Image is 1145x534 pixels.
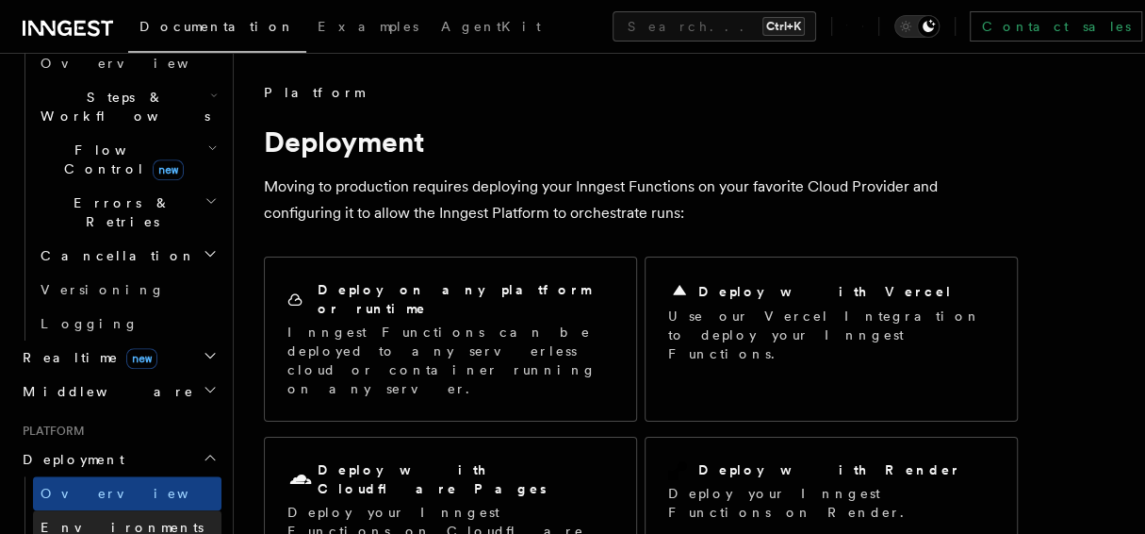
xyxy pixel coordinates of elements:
[970,11,1142,42] a: Contact sales
[287,467,314,493] svg: Cloudflare
[33,46,221,80] a: Overview
[33,80,221,133] button: Steps & Workflows
[15,375,221,409] button: Middleware
[139,19,295,34] span: Documentation
[33,193,204,231] span: Errors & Retries
[430,6,552,51] a: AgentKit
[318,460,613,498] h2: Deploy with Cloudflare Pages
[41,486,235,501] span: Overview
[264,83,364,102] span: Platform
[33,246,196,265] span: Cancellation
[153,159,184,180] span: new
[33,88,210,125] span: Steps & Workflows
[15,442,221,476] button: Deployment
[762,17,805,36] kbd: Ctrl+K
[33,273,221,307] a: Versioning
[698,282,953,301] h2: Deploy with Vercel
[33,133,221,186] button: Flow Controlnew
[33,186,221,239] button: Errors & Retries
[668,307,994,363] p: Use our Vercel Integration to deploy your Inngest Functions.
[318,19,418,34] span: Examples
[15,46,221,341] div: Inngest Functions
[287,323,613,398] p: Inngest Functions can be deployed to any serverless cloud or container running on any server.
[33,239,221,273] button: Cancellation
[15,348,157,367] span: Realtime
[128,6,306,53] a: Documentation
[645,257,1018,422] a: Deploy with VercelUse our Vercel Integration to deploy your Inngest Functions.
[613,11,816,42] button: Search...Ctrl+K
[15,450,124,469] span: Deployment
[264,125,1018,159] h1: Deployment
[894,15,940,38] button: Toggle dark mode
[41,56,235,71] span: Overview
[698,460,961,479] h2: Deploy with Render
[126,348,157,369] span: new
[306,6,430,51] a: Examples
[41,316,139,331] span: Logging
[441,19,541,34] span: AgentKit
[668,484,994,522] p: Deploy your Inngest Functions on Render.
[41,282,165,297] span: Versioning
[318,280,613,318] h2: Deploy on any platform or runtime
[264,174,1018,226] p: Moving to production requires deploying your Inngest Functions on your favorite Cloud Provider an...
[264,257,637,422] a: Deploy on any platform or runtimeInngest Functions can be deployed to any serverless cloud or con...
[33,307,221,341] a: Logging
[15,341,221,375] button: Realtimenew
[15,382,194,401] span: Middleware
[33,141,207,178] span: Flow Control
[15,424,85,439] span: Platform
[33,476,221,510] a: Overview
